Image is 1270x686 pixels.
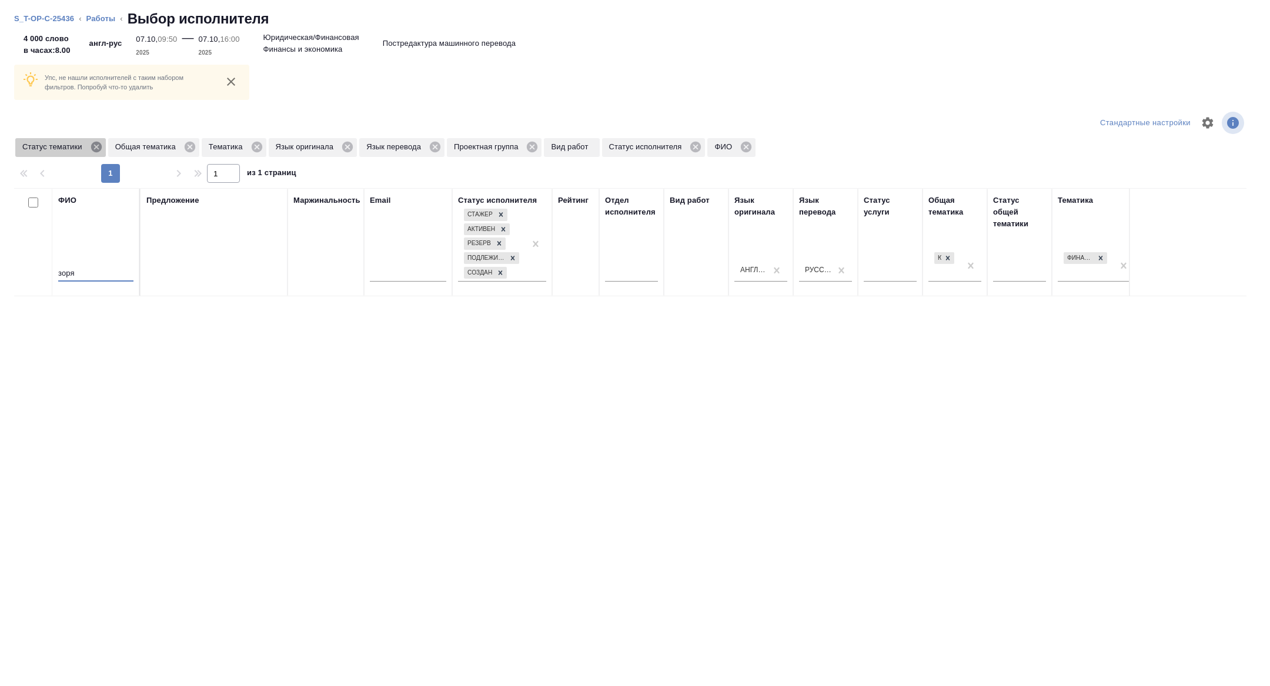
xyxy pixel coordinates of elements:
[609,141,686,153] p: Статус исполнителя
[209,141,247,153] p: Тематика
[359,138,444,157] div: Язык перевода
[158,35,177,43] p: 09:50
[458,195,537,206] div: Статус исполнителя
[464,209,494,221] div: Стажер
[115,141,180,153] p: Общая тематика
[734,195,787,218] div: Язык оригинала
[1058,195,1093,206] div: Тематика
[463,236,507,251] div: Стажер, Активен, Резерв, Подлежит внедрению, Создан
[1062,251,1108,266] div: Финансы и экономика
[928,195,981,218] div: Общая тематика
[136,35,158,43] p: 07.10,
[602,138,706,157] div: Статус исполнителя
[464,252,506,265] div: Подлежит внедрению
[464,237,493,250] div: Резерв
[934,252,941,265] div: Юридическая/Финансовая
[182,28,193,59] div: —
[933,251,955,266] div: Юридическая/Финансовая
[247,166,296,183] span: из 1 страниц
[45,73,213,92] p: Упс, не нашли исполнителей с таким набором фильтров. Попробуй что-то удалить
[707,138,756,157] div: ФИО
[864,195,917,218] div: Статус услуги
[463,266,508,280] div: Стажер, Активен, Резерв, Подлежит внедрению, Создан
[714,141,736,153] p: ФИО
[269,138,357,157] div: Язык оригинала
[447,138,542,157] div: Проектная группа
[293,195,360,206] div: Маржинальность
[22,141,86,153] p: Статус тематики
[1222,112,1246,134] span: Посмотреть информацию
[463,222,511,237] div: Стажер, Активен, Резерв, Подлежит внедрению, Создан
[15,138,106,157] div: Статус тематики
[146,195,199,206] div: Предложение
[276,141,338,153] p: Язык оригинала
[463,208,509,222] div: Стажер, Активен, Резерв, Подлежит внедрению, Создан
[120,13,122,25] li: ‹
[202,138,266,157] div: Тематика
[454,141,522,153] p: Проектная группа
[220,35,239,43] p: 16:00
[740,265,767,275] div: Английский
[14,9,1256,28] nav: breadcrumb
[24,33,71,45] p: 4 000 слово
[79,13,81,25] li: ‹
[551,141,592,153] p: Вид работ
[366,141,425,153] p: Язык перевода
[805,265,832,275] div: Русский
[464,223,497,236] div: Активен
[108,138,199,157] div: Общая тематика
[799,195,852,218] div: Язык перевода
[993,195,1046,230] div: Статус общей тематики
[14,14,74,23] a: S_T-OP-C-25436
[86,14,116,23] a: Работы
[263,32,359,43] p: Юридическая/Финансовая
[1194,109,1222,137] span: Настроить таблицу
[199,35,220,43] p: 07.10,
[558,195,589,206] div: Рейтинг
[58,195,76,206] div: ФИО
[128,9,269,28] h2: Выбор исполнителя
[370,195,390,206] div: Email
[383,38,516,49] p: Постредактура машинного перевода
[464,267,494,279] div: Создан
[605,195,658,218] div: Отдел исполнителя
[1097,114,1194,132] div: split button
[463,251,520,266] div: Стажер, Активен, Резерв, Подлежит внедрению, Создан
[222,73,240,91] button: close
[670,195,710,206] div: Вид работ
[1064,252,1094,265] div: Финансы и экономика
